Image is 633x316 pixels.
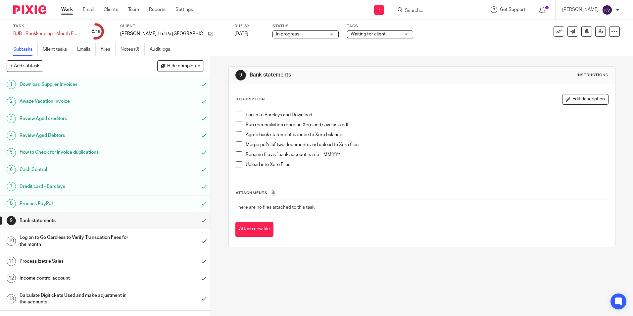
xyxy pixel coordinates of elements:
div: 5 [7,148,16,157]
p: Rename file as “bank account name – MM’YY” [246,151,608,158]
div: 9 [7,216,16,225]
a: Settings [175,6,193,13]
img: Pixie [13,5,46,14]
span: Attachments [236,191,268,195]
a: Team [128,6,139,13]
h1: Review Aged creditors [20,114,133,124]
button: Edit description [562,94,609,105]
img: svg%3E [602,5,612,15]
div: 1 [7,80,16,89]
h1: Cash Control [20,165,133,175]
span: Get Support [500,7,525,12]
div: 3 [7,114,16,123]
a: Files [101,43,116,56]
div: Instructions [577,73,609,78]
p: [PERSON_NAME] Ltd t/a [GEOGRAPHIC_DATA] [120,30,205,37]
h1: Bank statements [20,216,133,226]
p: Description [235,97,265,102]
p: Agree bank statement balance to Xero balance [246,132,608,138]
p: [PERSON_NAME] [562,6,599,13]
div: RJB - Bookkeeping - Month End Closure [13,30,79,37]
h1: Calculate Digitickets Used and make adjustment in the accounts [20,290,133,307]
a: Client tasks [43,43,72,56]
p: Upload into Xero Files [246,161,608,168]
input: Search [404,8,464,14]
label: Task [13,24,79,29]
h1: Process PayPal [20,199,133,209]
h1: How to Check for invoice duplications [20,147,133,157]
span: In progress [276,32,299,36]
p: Merge pdf’s of two documents and upload to Xero files [246,141,608,148]
a: Email [83,6,94,13]
h1: Bank statements [250,72,436,79]
div: 4 [7,131,16,140]
h1: Awaze Vacation Invoice [20,96,133,106]
label: Status [272,24,339,29]
div: 2 [7,97,16,106]
button: Hide completed [157,60,204,72]
button: + Add subtask [7,60,43,72]
span: Hide completed [167,64,200,69]
a: Clients [104,6,118,13]
div: 13 [7,294,16,303]
div: 6 [7,165,16,174]
h1: Log on to Go Cardless to Verify Transcation Fees for the month [20,233,133,249]
a: Notes (0) [121,43,145,56]
span: [DATE] [234,31,248,36]
div: 10 [7,237,16,246]
span: There are no files attached to this task. [236,205,316,210]
div: 11 [7,257,16,266]
label: Tags [347,24,413,29]
small: /15 [94,30,100,33]
label: Due by [234,24,264,29]
h1: Download Supplier Invoices [20,79,133,89]
div: 9 [235,70,246,80]
a: Work [61,6,73,13]
div: 8 [7,199,16,208]
div: 7 [7,182,16,191]
div: 12 [7,274,16,283]
a: Emails [77,43,96,56]
h1: Credit card - Barclays [20,182,133,191]
h1: Process Izettle Sales [20,256,133,266]
h1: Income control account [20,273,133,283]
span: Waiting for client [351,32,386,36]
a: Reports [149,6,166,13]
p: Log in to Barclays and Download [246,112,608,118]
label: Client [120,24,226,29]
h1: Review Aged Debtors [20,131,133,140]
div: 8 [91,27,100,35]
a: Audit logs [150,43,175,56]
a: Subtasks [13,43,38,56]
button: Attach new file [235,222,273,237]
p: Run reconciliation report in Xero and save as a pdf [246,122,608,128]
